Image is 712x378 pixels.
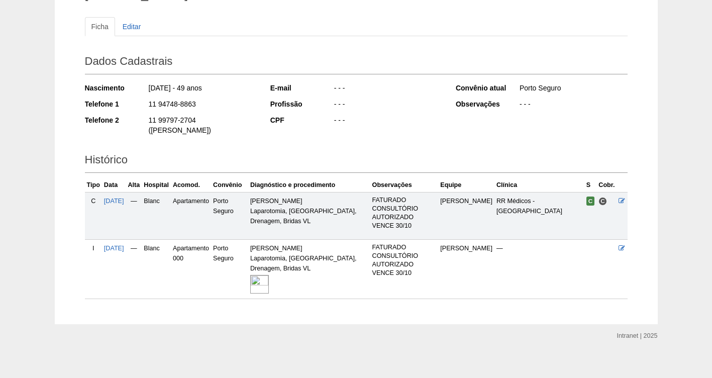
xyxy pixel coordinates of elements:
[270,115,333,125] div: CPF
[598,197,607,206] span: Consultório
[85,51,628,74] h2: Dados Cadastrais
[126,240,142,299] td: —
[372,243,437,277] p: FATURADO CONSULTÓRIO AUTORIZADO VENCE 30/10
[87,196,100,206] div: C
[104,245,124,252] a: [DATE]
[333,99,442,112] div: - - -
[148,83,257,96] div: [DATE] - 49 anos
[142,178,171,193] th: Hospital
[126,178,142,193] th: Alta
[270,99,333,109] div: Profissão
[116,17,148,36] a: Editar
[85,115,148,125] div: Telefone 2
[171,240,211,299] td: Apartamento 000
[270,83,333,93] div: E-mail
[87,243,100,253] div: I
[126,192,142,239] td: —
[438,240,494,299] td: [PERSON_NAME]
[370,178,439,193] th: Observações
[211,240,248,299] td: Porto Seguro
[142,192,171,239] td: Blanc
[104,198,124,205] a: [DATE]
[596,178,617,193] th: Cobr.
[171,178,211,193] th: Acomod.
[333,83,442,96] div: - - -
[438,178,494,193] th: Equipe
[148,115,257,138] div: 11 99797-2704 ([PERSON_NAME])
[85,150,628,173] h2: Histórico
[248,178,370,193] th: Diagnóstico e procedimento
[148,99,257,112] div: 11 94748-8863
[211,192,248,239] td: Porto Seguro
[211,178,248,193] th: Convênio
[494,240,584,299] td: —
[456,83,519,93] div: Convênio atual
[494,178,584,193] th: Clínica
[584,178,597,193] th: S
[586,197,595,206] span: Confirmada
[248,240,370,299] td: [PERSON_NAME] Laparotomia, [GEOGRAPHIC_DATA], Drenagem, Bridas VL
[494,192,584,239] td: RR Médicos - [GEOGRAPHIC_DATA]
[519,83,628,96] div: Porto Seguro
[519,99,628,112] div: - - -
[85,178,102,193] th: Tipo
[85,99,148,109] div: Telefone 1
[85,83,148,93] div: Nascimento
[142,240,171,299] td: Blanc
[333,115,442,128] div: - - -
[456,99,519,109] div: Observações
[617,331,658,341] div: Intranet | 2025
[85,17,115,36] a: Ficha
[372,196,437,230] p: FATURADO CONSULTÓRIO AUTORIZADO VENCE 30/10
[438,192,494,239] td: [PERSON_NAME]
[248,192,370,239] td: [PERSON_NAME] Laparotomia, [GEOGRAPHIC_DATA], Drenagem, Bridas VL
[102,178,126,193] th: Data
[171,192,211,239] td: Apartamento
